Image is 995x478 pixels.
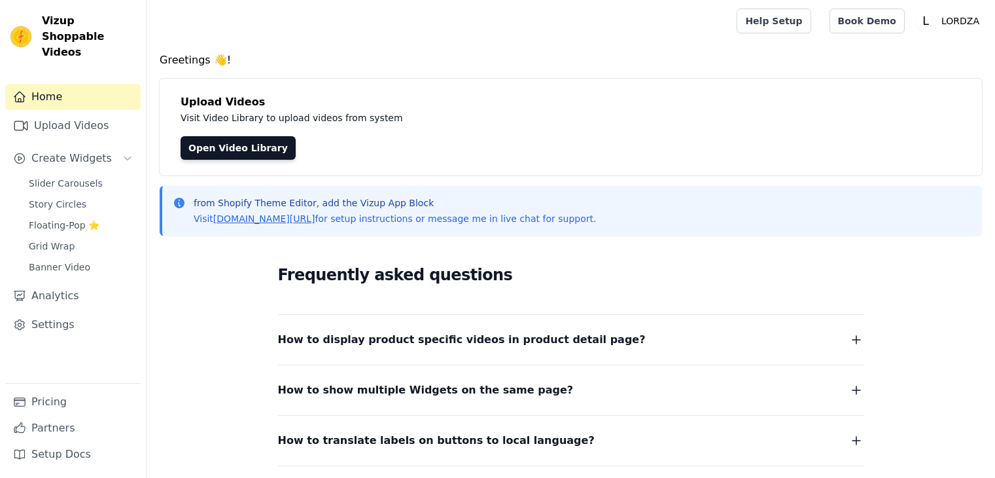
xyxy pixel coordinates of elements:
[922,14,929,28] text: L
[737,9,811,33] a: Help Setup
[181,94,961,110] h4: Upload Videos
[29,198,86,211] span: Story Circles
[5,283,141,309] a: Analytics
[278,381,574,399] span: How to show multiple Widgets on the same page?
[160,52,982,68] h4: Greetings 👋!
[29,240,75,253] span: Grid Wrap
[278,432,595,450] span: How to translate labels on buttons to local language?
[5,415,141,441] a: Partners
[29,177,103,190] span: Slider Carousels
[181,110,767,126] p: Visit Video Library to upload videos from system
[5,113,141,139] a: Upload Videos
[181,136,296,160] a: Open Video Library
[5,145,141,172] button: Create Widgets
[5,84,141,110] a: Home
[829,9,905,33] a: Book Demo
[5,312,141,338] a: Settings
[278,331,864,349] button: How to display product specific videos in product detail page?
[278,381,864,399] button: How to show multiple Widgets on the same page?
[21,237,141,255] a: Grid Wrap
[21,195,141,213] a: Story Circles
[278,432,864,450] button: How to translate labels on buttons to local language?
[21,216,141,234] a: Floating-Pop ⭐
[194,196,596,210] p: from Shopify Theme Editor, add the Vizup App Block
[31,151,112,166] span: Create Widgets
[42,13,135,60] span: Vizup Shoppable Videos
[29,219,99,232] span: Floating-Pop ⭐
[5,441,141,468] a: Setup Docs
[936,9,985,33] p: LORDZA
[29,261,90,274] span: Banner Video
[21,258,141,276] a: Banner Video
[915,9,985,33] button: L LORDZA
[21,174,141,193] a: Slider Carousels
[5,389,141,415] a: Pricing
[278,262,864,288] h2: Frequently asked questions
[213,213,315,224] a: [DOMAIN_NAME][URL]
[10,26,31,47] img: Vizup
[194,212,596,225] p: Visit for setup instructions or message me in live chat for support.
[278,331,646,349] span: How to display product specific videos in product detail page?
